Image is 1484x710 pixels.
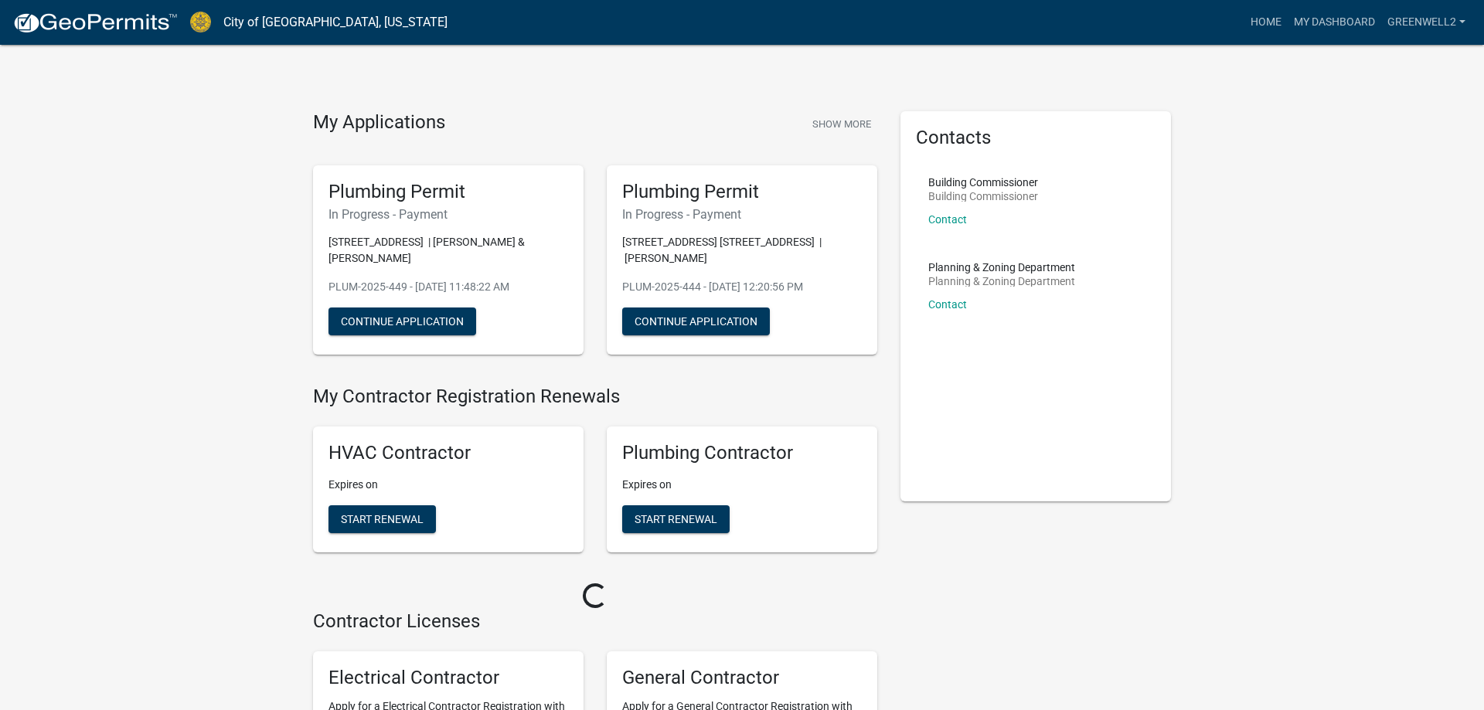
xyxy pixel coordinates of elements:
p: Planning & Zoning Department [928,262,1075,273]
button: Continue Application [622,307,770,335]
a: Contact [928,213,967,226]
span: Start Renewal [341,513,424,525]
p: Building Commissioner [928,191,1038,202]
button: Continue Application [328,307,476,335]
p: Expires on [328,477,568,493]
button: Show More [806,111,877,137]
img: City of Jeffersonville, Indiana [190,12,211,32]
h4: My Applications [313,111,445,134]
a: City of [GEOGRAPHIC_DATA], [US_STATE] [223,9,448,36]
p: Expires on [622,477,862,493]
p: [STREET_ADDRESS] | [PERSON_NAME] & [PERSON_NAME] [328,234,568,267]
a: Home [1244,8,1288,37]
a: My Dashboard [1288,8,1381,37]
button: Start Renewal [622,505,730,533]
p: Planning & Zoning Department [928,276,1075,287]
h4: Contractor Licenses [313,610,877,633]
button: Start Renewal [328,505,436,533]
a: Contact [928,298,967,311]
h5: Plumbing Contractor [622,442,862,464]
h5: Contacts [916,127,1156,149]
h4: My Contractor Registration Renewals [313,386,877,408]
p: PLUM-2025-444 - [DATE] 12:20:56 PM [622,279,862,295]
span: Start Renewal [635,513,717,525]
h5: General Contractor [622,667,862,689]
h5: HVAC Contractor [328,442,568,464]
h6: In Progress - Payment [328,207,568,222]
p: Building Commissioner [928,177,1038,188]
h5: Electrical Contractor [328,667,568,689]
h5: Plumbing Permit [622,181,862,203]
wm-registration-list-section: My Contractor Registration Renewals [313,386,877,565]
p: PLUM-2025-449 - [DATE] 11:48:22 AM [328,279,568,295]
a: Greenwell2 [1381,8,1472,37]
h5: Plumbing Permit [328,181,568,203]
p: [STREET_ADDRESS] [STREET_ADDRESS] | [PERSON_NAME] [622,234,862,267]
h6: In Progress - Payment [622,207,862,222]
